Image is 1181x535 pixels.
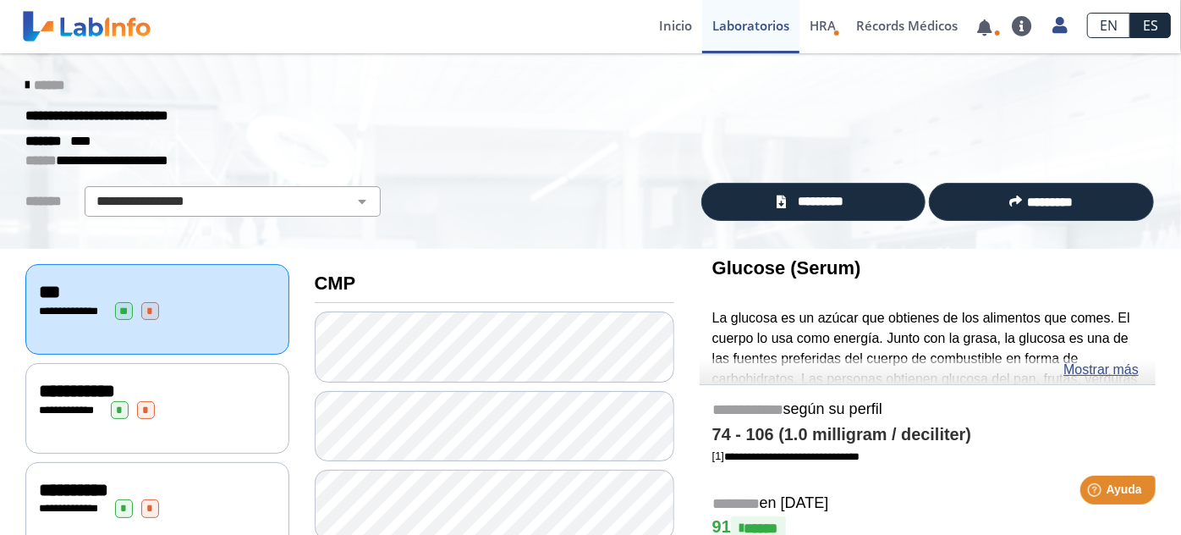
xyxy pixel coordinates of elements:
span: HRA [810,17,836,34]
p: La glucosa es un azúcar que obtienes de los alimentos que comes. El cuerpo lo usa como energía. J... [712,308,1143,470]
a: Mostrar más [1063,360,1139,380]
a: ES [1130,13,1171,38]
h5: en [DATE] [712,494,1143,514]
iframe: Help widget launcher [1030,469,1162,516]
b: Glucose (Serum) [712,257,861,279]
a: [1] [712,450,860,462]
b: CMP [315,273,356,294]
h4: 74 - 106 (1.0 milligram / deciliter) [712,425,1143,445]
h5: según su perfil [712,400,1143,420]
a: EN [1087,13,1130,38]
